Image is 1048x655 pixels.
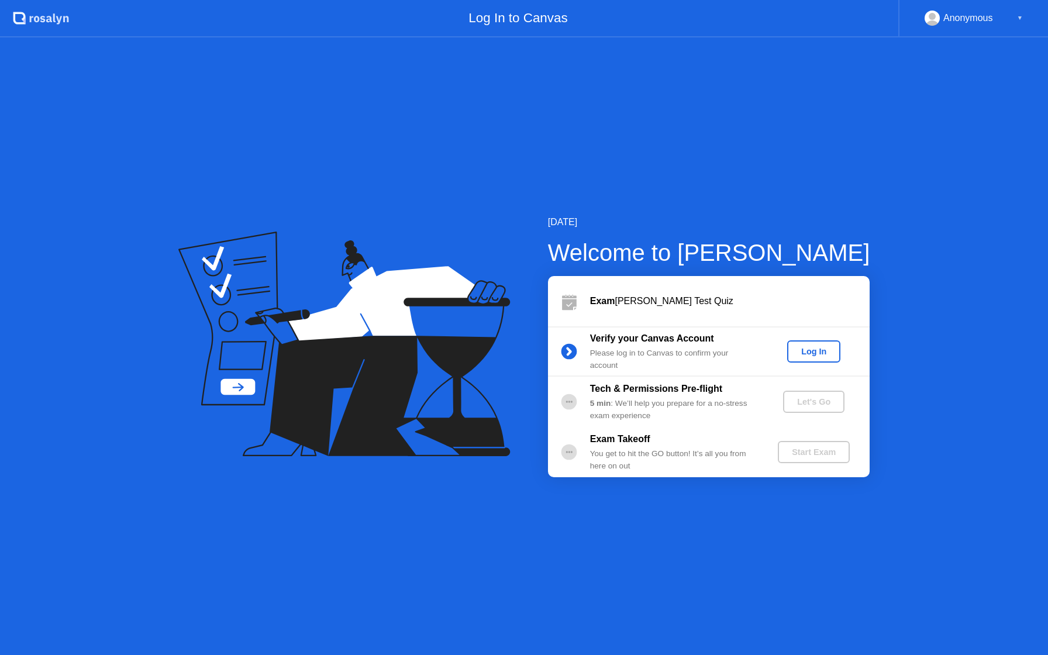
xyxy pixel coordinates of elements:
[787,340,840,363] button: Log In
[590,294,870,308] div: [PERSON_NAME] Test Quiz
[590,448,759,472] div: You get to hit the GO button! It’s all you from here on out
[590,434,650,444] b: Exam Takeoff
[783,391,844,413] button: Let's Go
[792,347,836,356] div: Log In
[590,296,615,306] b: Exam
[590,347,759,371] div: Please log in to Canvas to confirm your account
[590,384,722,394] b: Tech & Permissions Pre-flight
[590,398,759,422] div: : We’ll help you prepare for a no-stress exam experience
[548,235,870,270] div: Welcome to [PERSON_NAME]
[788,397,840,406] div: Let's Go
[778,441,850,463] button: Start Exam
[943,11,993,26] div: Anonymous
[590,399,611,408] b: 5 min
[1017,11,1023,26] div: ▼
[782,447,845,457] div: Start Exam
[548,215,870,229] div: [DATE]
[590,333,714,343] b: Verify your Canvas Account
